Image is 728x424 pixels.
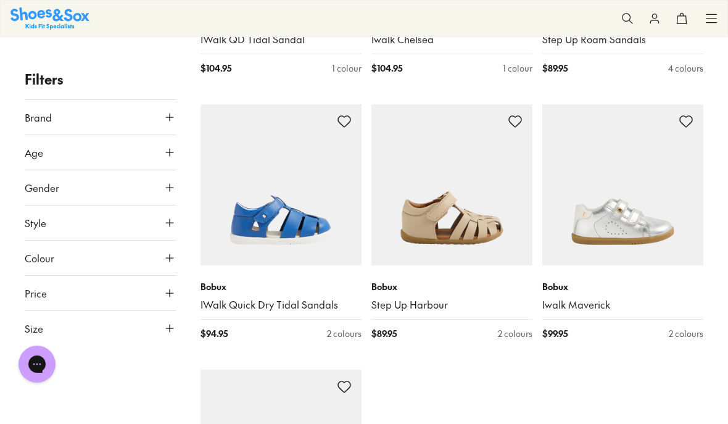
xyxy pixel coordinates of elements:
[25,286,47,301] span: Price
[201,280,362,293] p: Bobux
[332,62,362,75] div: 1 colour
[10,7,89,29] a: Shoes & Sox
[25,251,54,265] span: Colour
[25,170,176,205] button: Gender
[669,327,703,340] div: 2 colours
[503,62,532,75] div: 1 colour
[371,33,532,46] a: Iwalk Chelsea
[25,276,176,310] button: Price
[201,327,228,340] span: $ 94.95
[25,110,52,125] span: Brand
[25,180,59,195] span: Gender
[25,241,176,275] button: Colour
[201,298,362,312] a: IWalk Quick Dry Tidal Sandals
[542,33,703,46] a: Step Up Roam Sandals
[201,62,231,75] span: $ 104.95
[668,62,703,75] div: 4 colours
[25,206,176,240] button: Style
[371,298,532,312] a: Step Up Harbour
[371,280,532,293] p: Bobux
[25,100,176,135] button: Brand
[25,311,176,346] button: Size
[542,327,568,340] span: $ 99.95
[542,298,703,312] a: Iwalk Maverick
[12,341,62,387] iframe: Gorgias live chat messenger
[201,33,362,46] a: IWalk QD Tidal Sandal
[371,62,402,75] span: $ 104.95
[498,327,532,340] div: 2 colours
[25,135,176,170] button: Age
[542,280,703,293] p: Bobux
[327,327,362,340] div: 2 colours
[371,327,397,340] span: $ 89.95
[25,145,43,160] span: Age
[25,215,46,230] span: Style
[542,62,568,75] span: $ 89.95
[10,7,89,29] img: SNS_Logo_Responsive.svg
[25,321,43,336] span: Size
[25,69,176,89] p: Filters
